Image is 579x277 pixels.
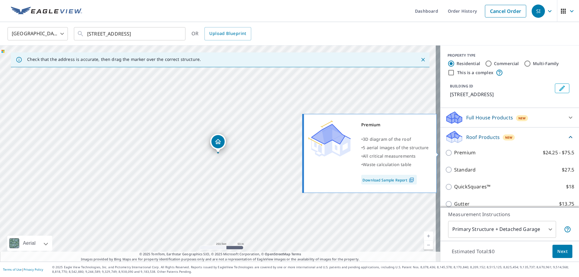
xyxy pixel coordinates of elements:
button: Close [419,56,427,64]
span: New [505,135,513,140]
div: PROPERTY TYPE [448,53,572,58]
a: Upload Blueprint [204,27,251,40]
span: © 2025 TomTom, Earthstar Geographics SIO, © 2025 Microsoft Corporation, © [139,252,301,257]
a: Terms [291,252,301,256]
div: [GEOGRAPHIC_DATA] [8,25,68,42]
label: Commercial [494,61,519,67]
div: Premium [361,121,429,129]
div: Aerial [7,236,52,251]
p: BUILDING ID [450,83,473,89]
p: Premium [454,149,476,156]
p: $18 [566,183,574,190]
span: All critical measurements [363,153,416,159]
div: • [361,143,429,152]
a: Terms of Use [3,267,22,272]
div: SI [532,5,545,18]
label: This is a complex [457,70,493,76]
div: OR [191,27,251,40]
a: OpenStreetMap [265,252,290,256]
div: • [361,152,429,160]
a: Cancel Order [485,5,526,17]
p: $27.5 [562,166,574,174]
a: Download Sample Report [361,175,417,184]
label: Multi-Family [533,61,559,67]
p: | [3,268,43,271]
p: Measurement Instructions [448,211,571,218]
p: Gutter [454,200,470,208]
div: • [361,160,429,169]
span: 3D diagram of the roof [363,136,411,142]
p: Standard [454,166,476,174]
p: Estimated Total: $0 [447,245,499,258]
p: Check that the address is accurate, then drag the marker over the correct structure. [27,57,201,62]
div: Aerial [21,236,37,251]
span: 5 aerial images of the structure [363,145,429,150]
label: Residential [457,61,480,67]
input: Search by address or latitude-longitude [87,25,173,42]
p: QuickSquares™ [454,183,490,190]
p: © 2025 Eagle View Technologies, Inc. and Pictometry International Corp. All Rights Reserved. Repo... [52,265,576,274]
img: Premium [308,121,351,157]
button: Edit building 1 [555,83,569,93]
img: EV Logo [11,7,82,16]
div: Full House ProductsNew [445,110,574,125]
p: $24.25 - $75.5 [543,149,574,156]
a: Privacy Policy [24,267,43,272]
span: Waste calculation table [363,162,411,167]
span: Upload Blueprint [209,30,246,37]
div: Roof ProductsNew [445,130,574,144]
img: Pdf Icon [407,177,416,183]
span: Next [557,248,568,255]
div: Primary Structure + Detached Garage [448,221,556,238]
button: Next [552,245,572,258]
a: Current Level 17, Zoom Out [424,241,433,250]
span: Your report will include the primary structure and a detached garage if one exists. [564,226,571,233]
p: [STREET_ADDRESS] [450,91,552,98]
p: Full House Products [466,114,513,121]
span: New [518,116,526,121]
div: • [361,135,429,143]
div: Dropped pin, building 1, Residential property, 1561 Galena Rochester Hills, MI 48306 [210,134,226,153]
p: Roof Products [466,134,500,141]
p: $13.75 [559,200,574,208]
a: Current Level 17, Zoom In [424,231,433,241]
